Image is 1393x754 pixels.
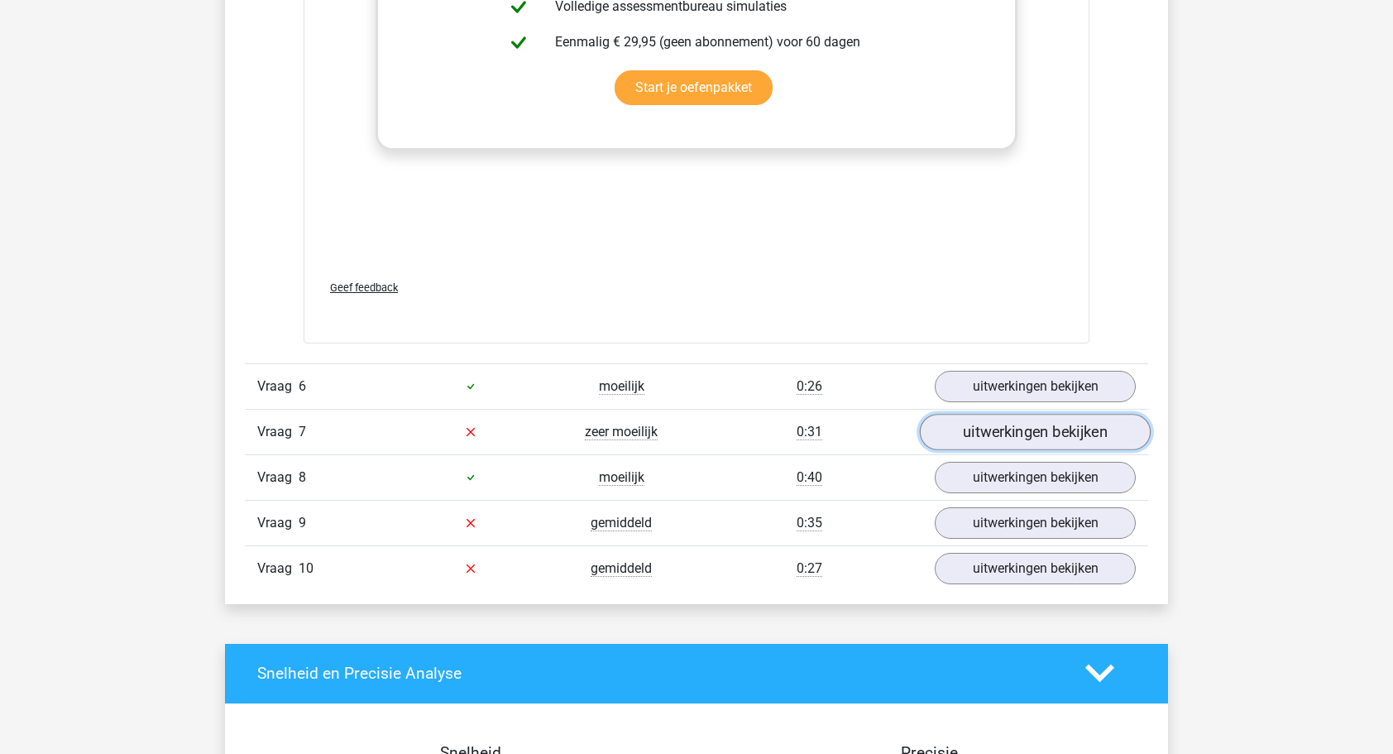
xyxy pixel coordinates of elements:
[599,378,644,395] span: moeilijk
[257,559,299,579] span: Vraag
[257,377,299,396] span: Vraag
[797,424,822,440] span: 0:31
[935,371,1136,402] a: uitwerkingen bekijken
[935,553,1136,584] a: uitwerkingen bekijken
[591,560,652,577] span: gemiddeld
[797,515,822,531] span: 0:35
[615,70,773,105] a: Start je oefenpakket
[257,468,299,487] span: Vraag
[935,462,1136,493] a: uitwerkingen bekijken
[257,664,1060,683] h4: Snelheid en Precisie Analyse
[330,281,398,294] span: Geef feedback
[299,560,314,576] span: 10
[797,469,822,486] span: 0:40
[299,469,306,485] span: 8
[599,469,644,486] span: moeilijk
[591,515,652,531] span: gemiddeld
[257,513,299,533] span: Vraag
[299,515,306,531] span: 9
[585,424,658,440] span: zeer moeilijk
[299,378,306,394] span: 6
[920,414,1151,450] a: uitwerkingen bekijken
[935,507,1136,539] a: uitwerkingen bekijken
[299,424,306,439] span: 7
[797,378,822,395] span: 0:26
[257,422,299,442] span: Vraag
[797,560,822,577] span: 0:27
